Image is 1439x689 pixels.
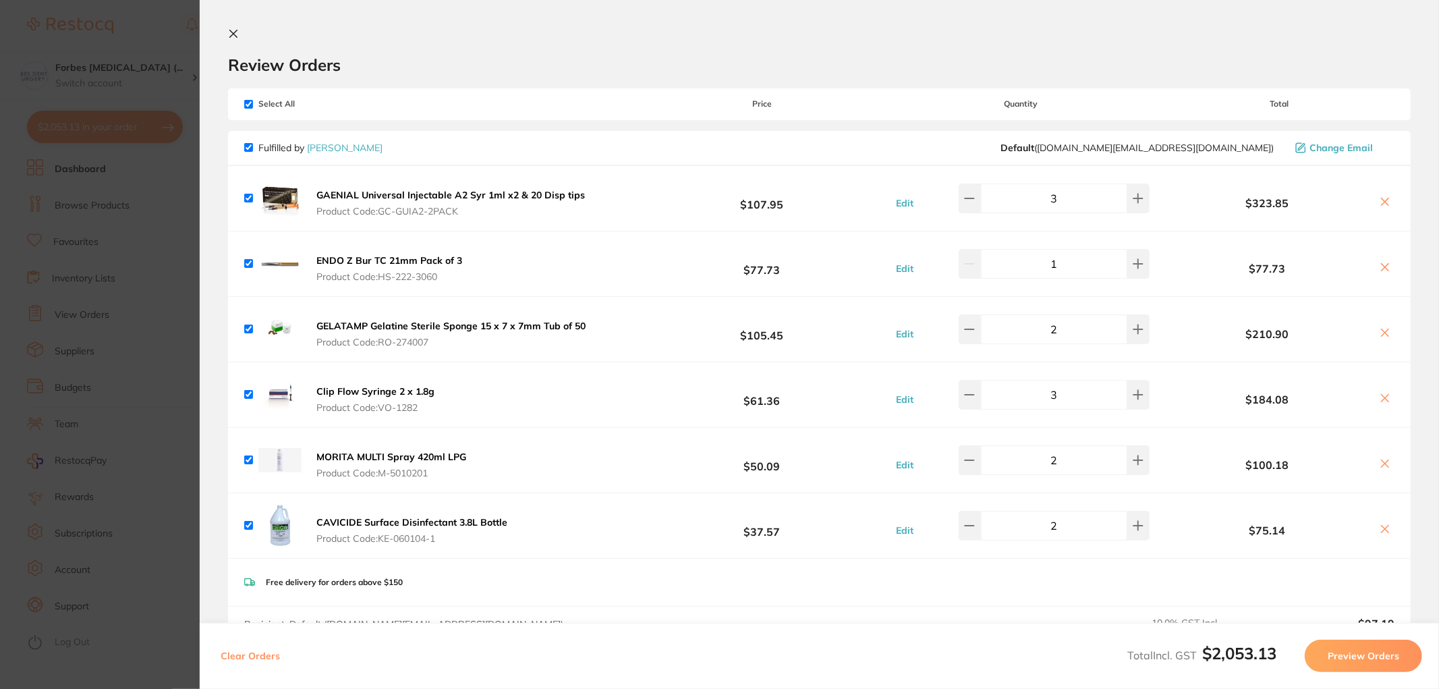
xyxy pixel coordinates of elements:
a: [PERSON_NAME] [307,142,383,154]
button: Clip Flow Syringe 2 x 1.8g Product Code:VO-1282 [312,385,439,414]
b: CAVICIDE Surface Disinfectant 3.8L Bottle [316,516,507,528]
span: Product Code: RO-274007 [316,337,586,348]
b: $77.73 [647,251,877,276]
b: Default [1000,142,1034,154]
img: aXlnd3NuaQ [258,242,302,285]
span: 10.0 % GST Incl. [1152,617,1268,647]
p: Free delivery for orders above $150 [266,578,403,587]
button: Edit [892,263,918,275]
b: $50.09 [647,447,877,472]
b: GAENIAL Universal Injectable A2 Syr 1ml x2 & 20 Disp tips [316,189,585,201]
img: dnEyODNraQ [258,439,302,482]
button: Edit [892,197,918,209]
b: $61.36 [647,382,877,407]
img: dnVxa3ZzZg [258,504,302,547]
span: Select All [244,99,379,109]
img: cnNkeDgzdw [258,308,302,351]
b: $77.73 [1164,263,1370,275]
img: aWhqbnpjMg [258,373,302,416]
button: GAENIAL Universal Injectable A2 Syr 1ml x2 & 20 Disp tips Product Code:GC-GUIA2-2PACK [312,189,589,217]
p: Fulfilled by [258,142,383,153]
button: GELATAMP Gelatine Sterile Sponge 15 x 7 x 7mm Tub of 50 Product Code:RO-274007 [312,320,590,348]
span: Product Code: KE-060104-1 [316,533,507,544]
span: customer.care@henryschein.com.au [1000,142,1274,153]
b: GELATAMP Gelatine Sterile Sponge 15 x 7 x 7mm Tub of 50 [316,320,586,332]
span: Product Code: GC-GUIA2-2PACK [316,206,585,217]
b: Clip Flow Syringe 2 x 1.8g [316,385,434,397]
output: $97.19 [1278,617,1394,647]
span: Product Code: HS-222-3060 [316,271,462,282]
button: Change Email [1291,142,1394,154]
span: Product Code: VO-1282 [316,402,434,413]
h2: Review Orders [228,55,1411,75]
button: Clear Orders [217,640,284,672]
span: Change Email [1309,142,1373,153]
b: MORITA MULTI Spray 420ml LPG [316,451,466,463]
span: Recipient: Default ( [DOMAIN_NAME][EMAIL_ADDRESS][DOMAIN_NAME] ) [244,618,563,630]
b: $105.45 [647,316,877,341]
button: ENDO Z Bur TC 21mm Pack of 3 Product Code:HS-222-3060 [312,254,466,283]
button: Edit [892,328,918,340]
button: Preview Orders [1305,640,1422,672]
b: $184.08 [1164,393,1370,406]
span: Total [1164,99,1394,109]
span: Total Incl. GST [1127,649,1276,662]
button: MORITA MULTI Spray 420ml LPG Product Code:M-5010201 [312,451,470,479]
b: $107.95 [647,186,877,211]
b: ENDO Z Bur TC 21mm Pack of 3 [316,254,462,267]
img: NTg4YTB4NA [258,177,302,220]
span: Price [647,99,877,109]
b: $37.57 [647,513,877,538]
b: $100.18 [1164,459,1370,471]
b: $210.90 [1164,328,1370,340]
button: Edit [892,459,918,471]
button: Edit [892,393,918,406]
button: CAVICIDE Surface Disinfectant 3.8L Bottle Product Code:KE-060104-1 [312,516,511,545]
span: Quantity [877,99,1164,109]
button: Edit [892,524,918,536]
b: $323.85 [1164,197,1370,209]
b: $2,053.13 [1202,643,1276,663]
span: Product Code: M-5010201 [316,468,466,478]
b: $75.14 [1164,524,1370,536]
